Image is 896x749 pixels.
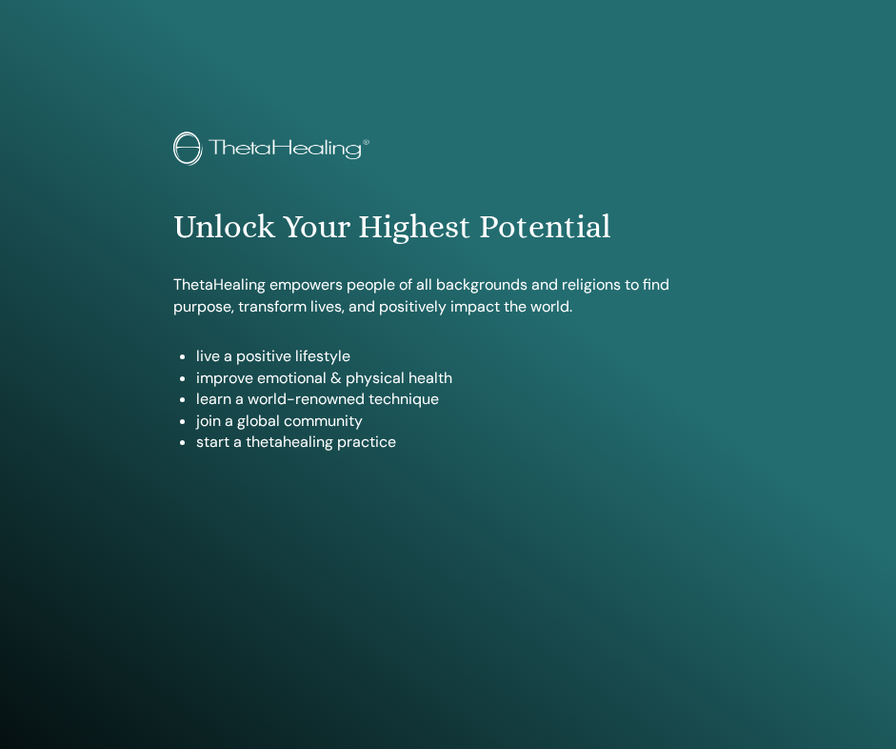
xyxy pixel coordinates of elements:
[196,346,723,367] li: live a positive lifestyle
[196,432,723,453] li: start a thetahealing practice
[173,208,723,247] h1: Unlock Your Highest Potential
[196,411,723,432] li: join a global community
[173,274,723,317] p: ThetaHealing empowers people of all backgrounds and religions to find purpose, transform lives, a...
[196,389,723,410] li: learn a world-renowned technique
[196,368,723,389] li: improve emotional & physical health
